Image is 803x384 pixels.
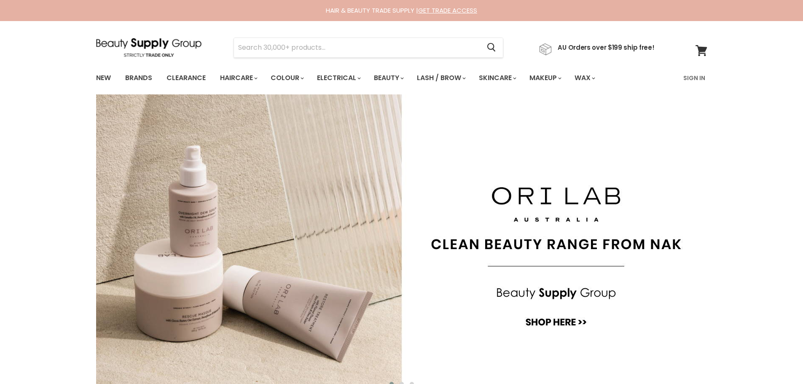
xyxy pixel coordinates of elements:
a: New [90,69,117,87]
a: Electrical [311,69,366,87]
a: Colour [264,69,309,87]
a: Sign In [678,69,710,87]
a: Makeup [523,69,567,87]
a: Beauty [368,69,409,87]
ul: Main menu [90,66,640,90]
a: GET TRADE ACCESS [418,6,477,15]
a: Brands [119,69,158,87]
a: Wax [568,69,600,87]
button: Search [481,38,503,57]
a: Lash / Brow [411,69,471,87]
a: Haircare [214,69,263,87]
div: HAIR & BEAUTY TRADE SUPPLY | [86,6,718,15]
input: Search [234,38,481,57]
a: Clearance [160,69,212,87]
form: Product [234,38,503,58]
iframe: Gorgias live chat messenger [761,344,795,376]
a: Skincare [473,69,521,87]
nav: Main [86,66,718,90]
